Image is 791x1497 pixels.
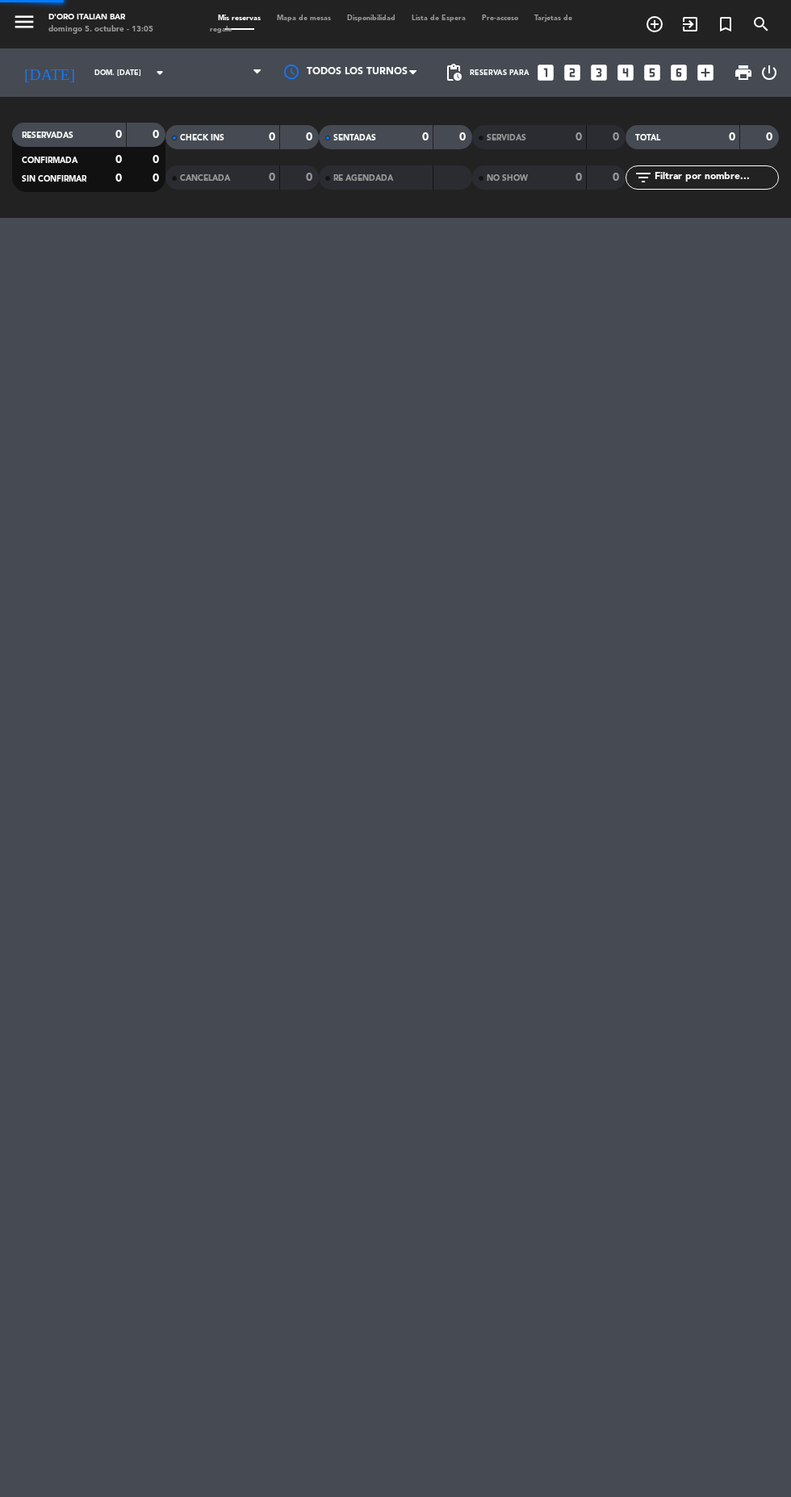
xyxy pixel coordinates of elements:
i: looks_two [562,62,583,83]
i: [DATE] [12,56,86,89]
strong: 0 [459,132,469,143]
i: add_circle_outline [645,15,664,34]
span: SERVIDAS [487,134,526,142]
strong: 0 [729,132,735,143]
i: add_box [695,62,716,83]
span: CANCELADA [180,174,230,182]
strong: 0 [306,132,316,143]
strong: 0 [575,132,582,143]
i: turned_in_not [716,15,735,34]
strong: 0 [575,172,582,183]
strong: 0 [306,172,316,183]
button: menu [12,10,36,38]
i: arrow_drop_down [150,63,169,82]
strong: 0 [153,154,162,165]
i: looks_one [535,62,556,83]
i: looks_5 [642,62,663,83]
span: RE AGENDADA [333,174,393,182]
span: CHECK INS [180,134,224,142]
div: LOG OUT [760,48,779,97]
strong: 0 [766,132,776,143]
span: pending_actions [444,63,463,82]
span: TOTAL [635,134,660,142]
i: looks_3 [588,62,609,83]
strong: 0 [613,132,622,143]
strong: 0 [269,132,275,143]
span: print [734,63,753,82]
span: CONFIRMADA [22,157,77,165]
span: Lista de Espera [404,15,474,22]
span: RESERVADAS [22,132,73,140]
span: SIN CONFIRMAR [22,175,86,183]
span: Mapa de mesas [269,15,339,22]
i: search [751,15,771,34]
strong: 0 [115,129,122,140]
strong: 0 [115,173,122,184]
strong: 0 [153,129,162,140]
i: looks_6 [668,62,689,83]
div: D'oro Italian Bar [48,12,153,24]
strong: 0 [422,132,429,143]
input: Filtrar por nombre... [653,169,778,186]
span: Pre-acceso [474,15,526,22]
i: exit_to_app [680,15,700,34]
i: filter_list [634,168,653,187]
span: NO SHOW [487,174,528,182]
span: SENTADAS [333,134,376,142]
strong: 0 [269,172,275,183]
span: Disponibilidad [339,15,404,22]
i: menu [12,10,36,34]
span: Mis reservas [210,15,269,22]
i: power_settings_new [760,63,779,82]
strong: 0 [115,154,122,165]
strong: 0 [613,172,622,183]
i: looks_4 [615,62,636,83]
span: Reservas para [470,69,529,77]
div: domingo 5. octubre - 13:05 [48,24,153,36]
strong: 0 [153,173,162,184]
